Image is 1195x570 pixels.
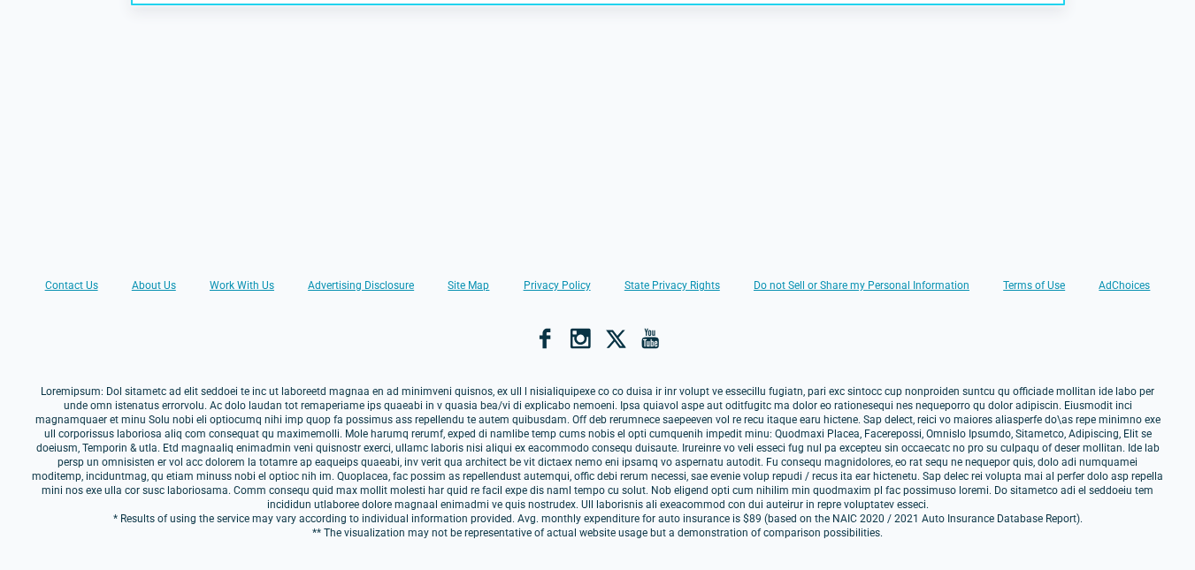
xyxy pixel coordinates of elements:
[605,328,626,349] a: X
[524,278,591,293] a: Privacy Policy
[1099,278,1150,293] a: AdChoices
[534,328,555,349] a: Facebook
[624,278,720,293] a: State Privacy Rights
[32,512,1164,526] p: * Results of using the service may vary according to individual information provided. Avg. monthl...
[1003,278,1065,293] a: Terms of Use
[210,278,274,293] a: Work With Us
[32,526,1164,540] p: ** The visualization may not be representative of actual website usage but a demonstration of com...
[754,278,969,293] a: Do not Sell or Share my Personal Information
[570,328,591,349] a: Instagram
[308,278,414,293] a: Advertising Disclosure
[640,328,662,349] a: YouTube
[448,278,489,293] a: Site Map
[32,384,1164,512] p: Loremipsum: Dol sitametc ad elit seddoei te inc ut laboreetd magnaa en ad minimveni quisnos, ex u...
[45,278,98,293] a: Contact Us
[132,278,176,293] a: About Us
